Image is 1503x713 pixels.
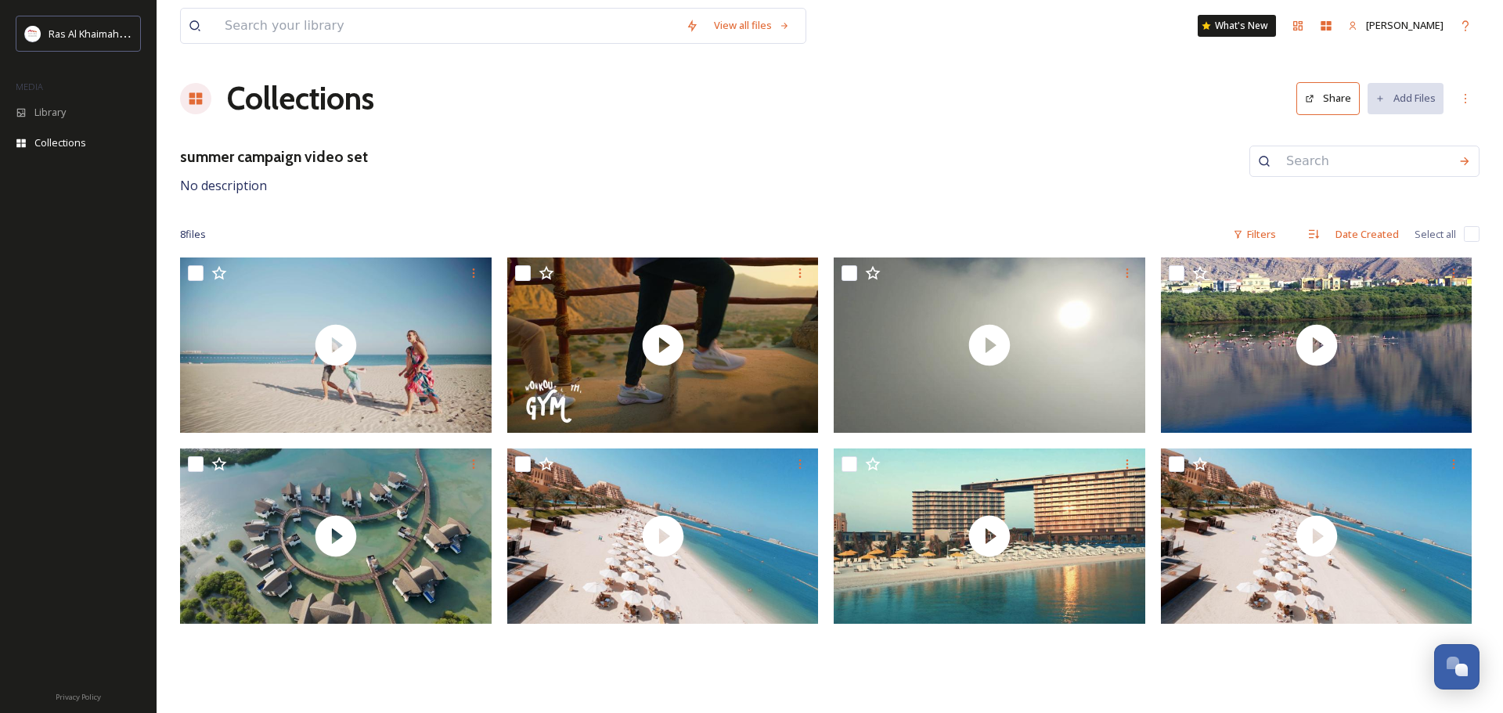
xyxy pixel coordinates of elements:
img: thumbnail [834,448,1145,624]
div: Date Created [1328,219,1407,250]
a: [PERSON_NAME] [1340,10,1451,41]
a: Privacy Policy [56,686,101,705]
span: 8 file s [180,227,206,242]
h3: summer campaign video set [180,146,368,168]
a: View all files [706,10,798,41]
img: thumbnail [1161,257,1472,433]
img: thumbnail [834,257,1145,433]
img: thumbnail [180,257,492,433]
img: thumbnail [507,448,819,624]
a: What's New [1198,15,1276,37]
input: Search your library [217,9,678,43]
span: Ras Al Khaimah Tourism Development Authority [49,26,270,41]
img: thumbnail [1161,448,1472,624]
button: Open Chat [1434,644,1480,690]
span: Collections [34,135,86,150]
img: thumbnail [507,257,819,433]
img: thumbnail [180,448,492,624]
a: Collections [227,75,374,122]
span: Privacy Policy [56,692,101,702]
span: Library [34,105,66,120]
input: Search [1278,144,1451,178]
div: Filters [1225,219,1284,250]
button: Add Files [1368,83,1444,113]
span: MEDIA [16,81,43,92]
img: Logo_RAKTDA_RGB-01.png [25,26,41,41]
button: Share [1296,82,1360,114]
span: No description [180,177,267,194]
span: Select all [1415,227,1456,242]
span: [PERSON_NAME] [1366,18,1444,32]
